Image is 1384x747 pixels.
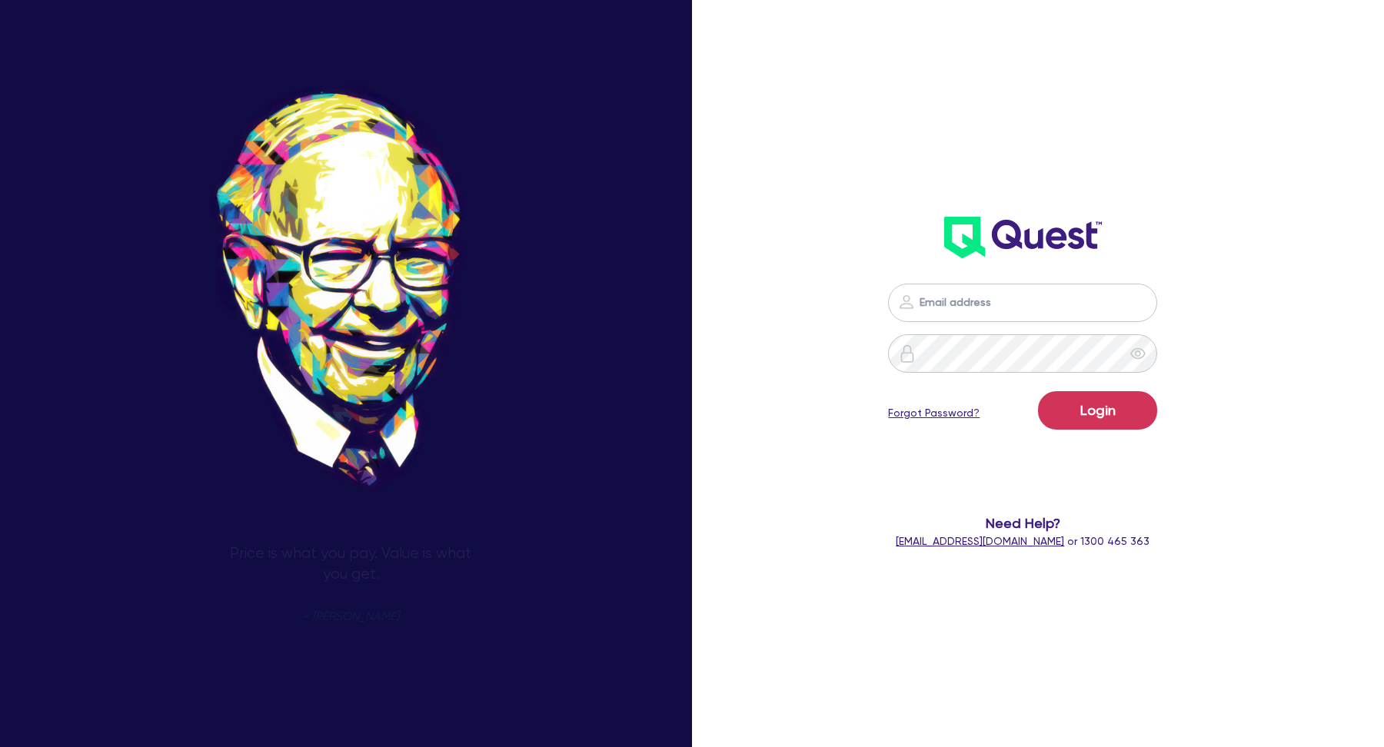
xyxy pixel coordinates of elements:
[303,611,399,622] span: - [PERSON_NAME]
[1038,391,1157,430] button: Login
[839,513,1207,533] span: Need Help?
[944,217,1102,258] img: wH2k97JdezQIQAAAABJRU5ErkJggg==
[897,293,916,311] img: icon-password
[898,344,917,363] img: icon-password
[888,284,1157,322] input: Email address
[1130,346,1146,361] span: eye
[896,535,1064,547] a: [EMAIL_ADDRESS][DOMAIN_NAME]
[888,405,980,421] a: Forgot Password?
[896,535,1149,547] span: or 1300 465 363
